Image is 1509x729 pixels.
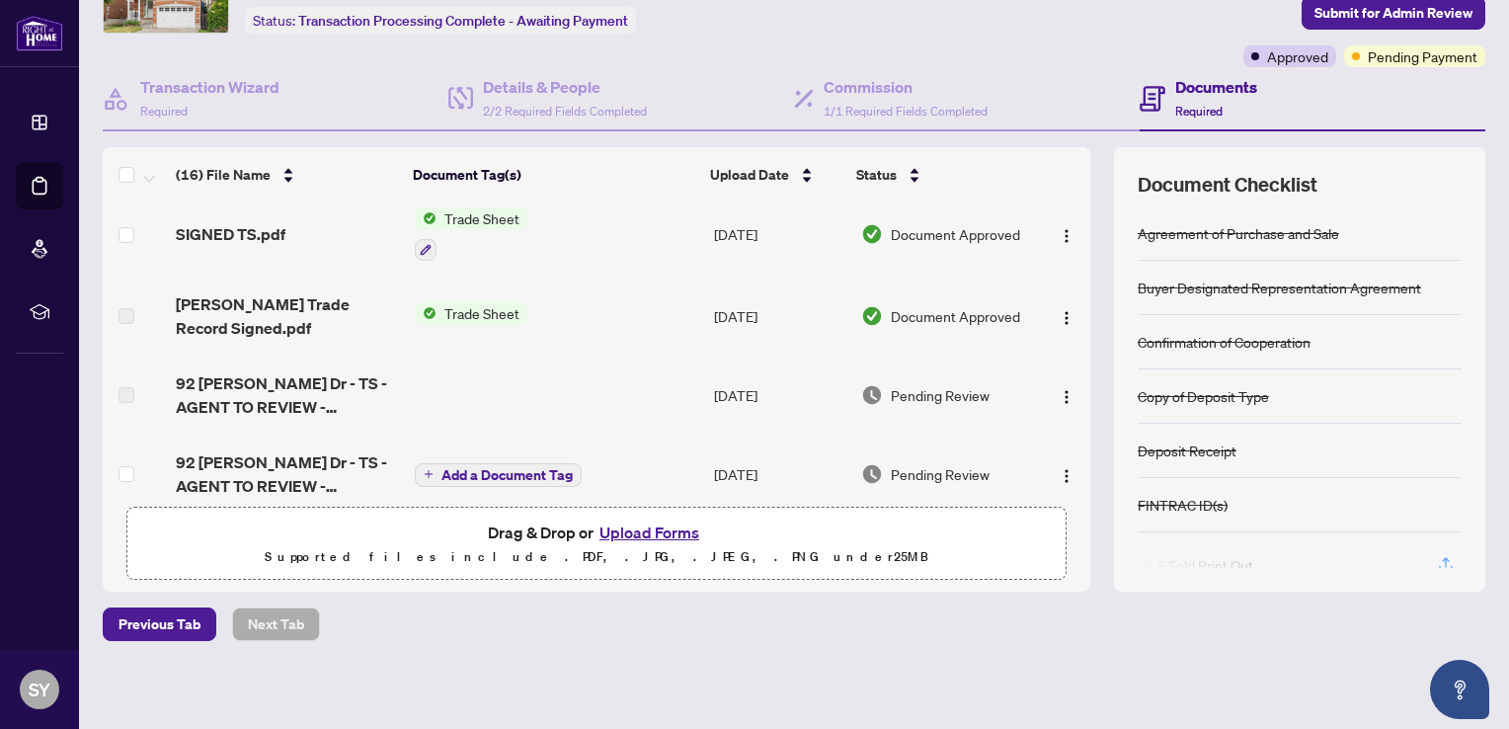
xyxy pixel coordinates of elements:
span: 92 [PERSON_NAME] Dr - TS - AGENT TO REVIEW - [PERSON_NAME].pdf [176,371,399,419]
img: Logo [1059,228,1074,244]
button: Add a Document Tag [415,461,582,487]
img: Document Status [861,305,883,327]
span: Trade Sheet [437,207,527,229]
button: Previous Tab [103,607,216,641]
th: (16) File Name [168,147,405,202]
button: Logo [1051,458,1082,490]
span: Document Approved [891,305,1020,327]
button: Status IconTrade Sheet [415,302,527,324]
div: Deposit Receipt [1138,440,1236,461]
span: SIGNED TS.pdf [176,222,285,246]
span: Approved [1267,45,1328,67]
button: Add a Document Tag [415,463,582,487]
button: Logo [1051,218,1082,250]
span: Upload Date [710,164,789,186]
span: Document Approved [891,223,1020,245]
span: Previous Tab [119,608,200,640]
span: Pending Review [891,384,990,406]
span: 92 [PERSON_NAME] Dr - TS - AGENT TO REVIEW - [PERSON_NAME].pdf [176,450,399,498]
span: 2/2 Required Fields Completed [483,104,647,119]
button: Upload Forms [594,520,705,545]
img: Status Icon [415,207,437,229]
span: Drag & Drop orUpload FormsSupported files include .PDF, .JPG, .JPEG, .PNG under25MB [127,508,1066,581]
span: (16) File Name [176,164,271,186]
div: Copy of Deposit Type [1138,385,1269,407]
button: Status IconTrade Sheet [415,207,527,261]
h4: Transaction Wizard [140,75,279,99]
button: Logo [1051,300,1082,332]
span: Pending Payment [1368,45,1477,67]
button: Logo [1051,379,1082,411]
td: [DATE] [706,356,854,435]
span: Document Checklist [1138,171,1317,199]
img: Logo [1059,310,1074,326]
img: Logo [1059,389,1074,405]
span: 1/1 Required Fields Completed [824,104,988,119]
button: Next Tab [232,607,320,641]
img: Document Status [861,384,883,406]
h4: Details & People [483,75,647,99]
h4: Documents [1175,75,1257,99]
th: Upload Date [702,147,849,202]
span: plus [424,469,434,479]
p: Supported files include .PDF, .JPG, .JPEG, .PNG under 25 MB [139,545,1054,569]
span: Required [140,104,188,119]
div: Buyer Designated Representation Agreement [1138,277,1421,298]
span: [PERSON_NAME] Trade Record Signed.pdf [176,292,399,340]
th: Status [848,147,1032,202]
span: Transaction Processing Complete - Awaiting Payment [298,12,628,30]
img: Status Icon [415,302,437,324]
h4: Commission [824,75,988,99]
th: Document Tag(s) [405,147,702,202]
span: Required [1175,104,1223,119]
td: [DATE] [706,435,854,514]
img: logo [16,15,63,51]
span: Status [856,164,897,186]
span: SY [29,676,50,703]
div: Confirmation of Cooperation [1138,331,1310,353]
td: [DATE] [706,277,854,356]
div: Agreement of Purchase and Sale [1138,222,1339,244]
img: Document Status [861,223,883,245]
span: Trade Sheet [437,302,527,324]
img: Logo [1059,468,1074,484]
img: Document Status [861,463,883,485]
span: Pending Review [891,463,990,485]
span: Add a Document Tag [441,468,573,482]
button: Open asap [1430,660,1489,719]
div: Status: [245,7,636,34]
span: Drag & Drop or [488,520,705,545]
td: [DATE] [706,192,854,277]
div: FINTRAC ID(s) [1138,494,1228,516]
